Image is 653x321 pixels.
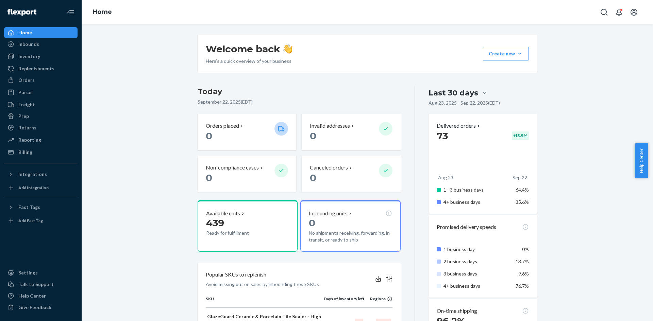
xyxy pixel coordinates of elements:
span: 0% [522,246,529,252]
p: Here’s a quick overview of your business [206,58,292,65]
a: Returns [4,122,78,133]
div: Last 30 days [429,88,478,98]
button: Integrations [4,169,78,180]
span: 35.6% [516,199,529,205]
button: Canceled orders 0 [302,156,400,192]
div: Billing [18,149,32,156]
button: Help Center [635,143,648,178]
p: Aug 23 [438,174,453,181]
img: Flexport logo [7,9,36,16]
div: Reporting [18,137,41,143]
p: On-time shipping [437,307,477,315]
button: Close Navigation [64,5,78,19]
a: Freight [4,99,78,110]
div: Replenishments [18,65,54,72]
p: Available units [206,210,240,217]
button: Open notifications [612,5,626,19]
div: Returns [18,124,36,131]
span: 0 [206,172,212,183]
button: Create new [483,47,529,60]
div: Inbounds [18,41,39,48]
div: Give Feedback [18,304,51,311]
a: Add Integration [4,182,78,193]
ol: breadcrumbs [87,2,117,22]
div: Add Integration [18,185,49,191]
p: Non-compliance cases [206,164,259,172]
p: Orders placed [206,122,239,130]
span: 0 [206,130,212,142]
p: Avoid missing out on sales by inbounding these SKUs [206,281,319,288]
div: Talk to Support [18,281,54,288]
img: hand-wave emoji [283,44,292,54]
span: 64.4% [516,187,529,193]
p: Popular SKUs to replenish [206,271,266,279]
p: 1 - 3 business days [443,186,510,193]
a: Inbounds [4,39,78,50]
a: Replenishments [4,63,78,74]
div: Parcel [18,89,33,96]
button: Orders placed 0 [198,114,296,150]
div: Regions [365,296,392,302]
button: Talk to Support [4,279,78,290]
button: Invalid addresses 0 [302,114,400,150]
a: Prep [4,111,78,122]
div: Prep [18,113,29,120]
div: Fast Tags [18,204,40,211]
button: Available units439Ready for fulfillment [198,200,298,252]
p: Aug 23, 2025 - Sep 22, 2025 ( EDT ) [429,100,500,106]
p: No shipments receiving, forwarding, in transit, or ready to ship [309,230,392,243]
p: Inbounding units [309,210,348,217]
div: Settings [18,269,38,276]
p: Canceled orders [310,164,348,172]
span: 13.7% [516,258,529,264]
a: Home [93,8,112,16]
a: Orders [4,75,78,86]
p: 4+ business days [443,199,510,206]
p: 1 business day [443,246,510,253]
button: Non-compliance cases 0 [198,156,296,192]
button: Open account menu [627,5,641,19]
h1: Welcome back [206,43,292,55]
p: Invalid addresses [310,122,350,130]
p: 3 business days [443,270,510,277]
div: Integrations [18,171,47,178]
span: 76.7% [516,283,529,289]
div: Add Fast Tag [18,218,43,224]
a: Home [4,27,78,38]
div: Orders [18,77,35,84]
th: Days of inventory left [324,296,365,307]
div: Inventory [18,53,40,60]
p: 4+ business days [443,283,510,289]
a: Settings [4,267,78,278]
button: Delivered orders [437,122,481,130]
span: 0 [310,172,316,183]
span: 0 [310,130,316,142]
a: Add Fast Tag [4,215,78,226]
div: Home [18,29,32,36]
span: 73 [437,130,448,142]
button: Open Search Box [597,5,611,19]
span: 439 [206,217,224,229]
button: Inbounding units0No shipments receiving, forwarding, in transit, or ready to ship [300,200,400,252]
p: September 22, 2025 ( EDT ) [198,99,401,105]
button: Fast Tags [4,202,78,213]
div: + 15.9 % [512,131,529,140]
p: Sep 22 [513,174,527,181]
span: 9.6% [518,271,529,277]
button: Give Feedback [4,302,78,313]
p: Promised delivery speeds [437,223,496,231]
div: Freight [18,101,35,108]
p: 2 business days [443,258,510,265]
a: Parcel [4,87,78,98]
a: Help Center [4,290,78,301]
a: Billing [4,147,78,158]
th: SKU [206,296,324,307]
p: Ready for fulfillment [206,230,269,236]
a: Reporting [4,135,78,145]
h3: Today [198,86,401,97]
div: Help Center [18,292,46,299]
a: Inventory [4,51,78,62]
span: 0 [309,217,315,229]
